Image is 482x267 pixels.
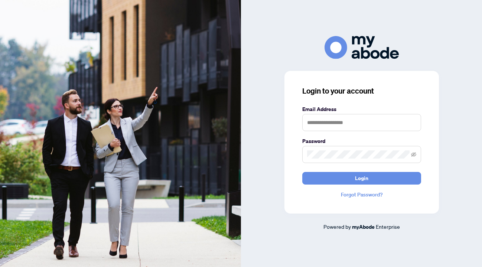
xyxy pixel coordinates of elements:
span: eye-invisible [411,152,416,157]
h3: Login to your account [302,86,421,96]
span: Powered by [323,223,351,230]
span: Enterprise [376,223,400,230]
a: Forgot Password? [302,191,421,199]
span: Login [355,172,368,184]
a: myAbode [352,223,375,231]
label: Password [302,137,421,145]
button: Login [302,172,421,185]
label: Email Address [302,105,421,113]
img: ma-logo [325,36,399,59]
